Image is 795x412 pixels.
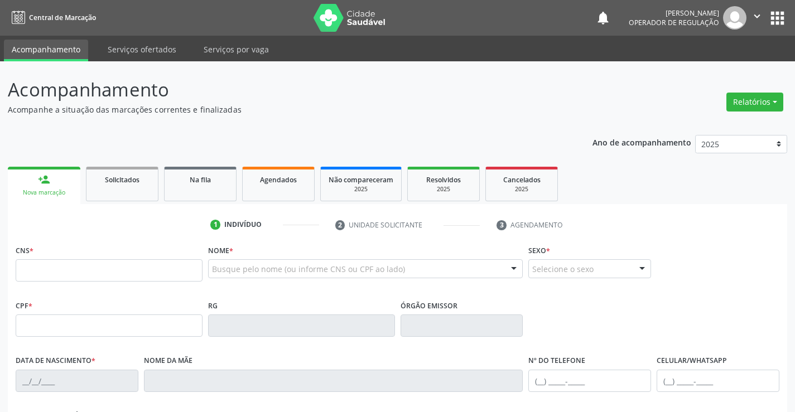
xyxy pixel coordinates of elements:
a: Serviços por vaga [196,40,277,59]
div: 2025 [494,185,550,193]
label: CNS [16,242,33,259]
button:  [746,6,768,30]
span: Resolvidos [426,175,461,185]
button: notifications [595,10,611,26]
div: [PERSON_NAME] [629,8,719,18]
i:  [751,10,763,22]
span: Na fila [190,175,211,185]
div: person_add [38,173,50,186]
span: Não compareceram [329,175,393,185]
label: RG [208,297,218,314]
span: Agendados [260,175,297,185]
label: Órgão emissor [401,297,457,314]
div: Indivíduo [224,220,262,230]
div: 1 [210,220,220,230]
input: (__) _____-_____ [657,370,779,392]
label: Sexo [528,242,550,259]
span: Solicitados [105,175,139,185]
span: Operador de regulação [629,18,719,27]
p: Acompanhamento [8,76,553,104]
a: Serviços ofertados [100,40,184,59]
label: Nº do Telefone [528,352,585,370]
div: Nova marcação [16,188,73,197]
label: CPF [16,297,32,314]
div: 2025 [416,185,471,193]
a: Acompanhamento [4,40,88,61]
label: Celular/WhatsApp [657,352,727,370]
span: Central de Marcação [29,13,96,22]
label: Nome [208,242,233,259]
span: Cancelados [503,175,541,185]
img: img [723,6,746,30]
p: Ano de acompanhamento [592,135,691,149]
span: Selecione o sexo [532,263,594,275]
label: Nome da mãe [144,352,192,370]
button: apps [768,8,787,28]
input: (__) _____-_____ [528,370,651,392]
p: Acompanhe a situação das marcações correntes e finalizadas [8,104,553,115]
label: Data de nascimento [16,352,95,370]
span: Busque pelo nome (ou informe CNS ou CPF ao lado) [212,263,405,275]
div: 2025 [329,185,393,193]
input: __/__/____ [16,370,138,392]
button: Relatórios [726,93,783,112]
a: Central de Marcação [8,8,96,27]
